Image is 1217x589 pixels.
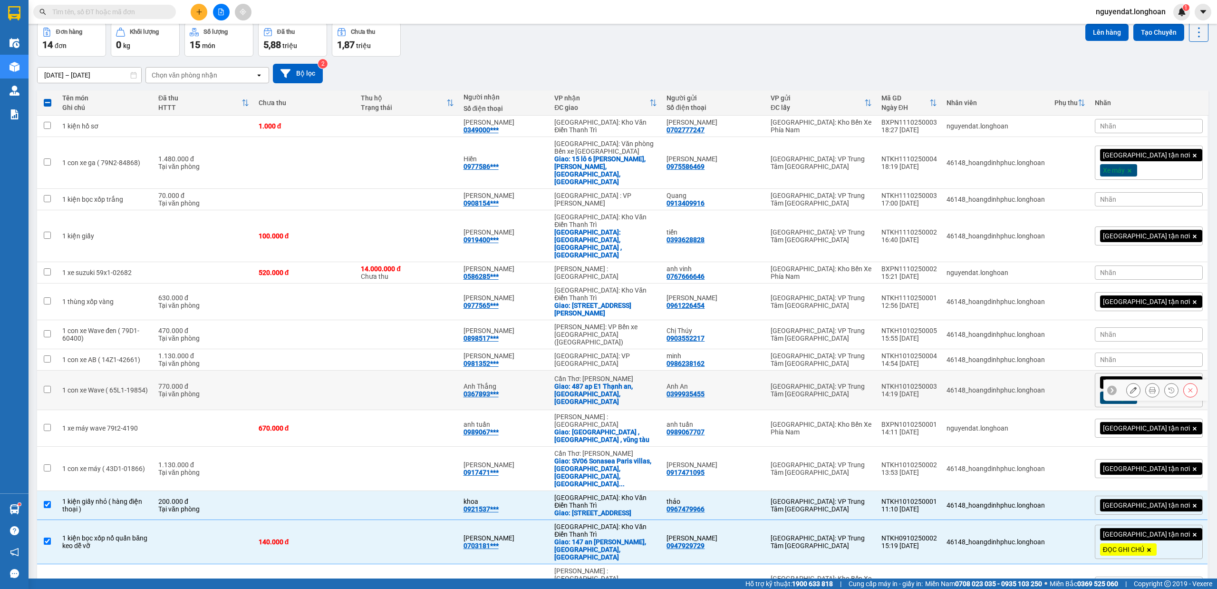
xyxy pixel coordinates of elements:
[10,569,19,578] span: message
[666,421,761,428] div: anh tuấn
[158,498,249,505] div: 200.000 đ
[190,39,200,50] span: 15
[259,538,351,546] div: 140.000 đ
[881,302,937,309] div: 12:56 [DATE]
[62,232,149,240] div: 1 kiện giấy
[1103,424,1190,432] span: [GEOGRAPHIC_DATA] tận nơi
[554,286,657,302] div: [GEOGRAPHIC_DATA]: Kho Văn Điển Thanh Trì
[1044,582,1047,586] span: ⚪️
[1085,24,1129,41] button: Lên hàng
[37,22,106,57] button: Đơn hàng14đơn
[1100,122,1116,130] span: Nhãn
[771,294,872,309] div: [GEOGRAPHIC_DATA]: VP Trung Tâm [GEOGRAPHIC_DATA]
[881,155,937,163] div: NTKH1110250004
[62,94,149,102] div: Tên món
[766,90,877,116] th: Toggle SortBy
[1183,4,1189,11] sup: 1
[554,155,657,186] div: Giao: 15 lô 6 thế lữ, hạ lý, hồng bàng, hải phòng
[666,94,761,102] div: Người gửi
[947,465,1045,472] div: 46148_hoangdinhphuc.longhoan
[881,265,937,273] div: BXPN1110250002
[881,542,937,550] div: 15:19 [DATE]
[666,360,705,367] div: 0986238162
[10,504,19,514] img: warehouse-icon
[554,213,657,228] div: [GEOGRAPHIC_DATA]: Kho Văn Điển Thanh Trì
[464,265,545,273] div: anh minh
[877,90,942,116] th: Toggle SortBy
[666,534,761,542] div: Chị Phương
[881,390,937,398] div: 14:19 [DATE]
[554,509,657,517] div: Giao: Số 6 Ngõ 50 Phó Chính Kinh, Thanh Xuân, Hà Nội
[154,90,254,116] th: Toggle SortBy
[881,505,937,513] div: 11:10 [DATE]
[10,38,19,48] img: warehouse-icon
[259,269,351,276] div: 520.000 đ
[955,580,1042,588] strong: 0708 023 035 - 0935 103 250
[10,548,19,557] span: notification
[554,457,657,488] div: Giao: SV06 Sonasea Paris villas,Đường bào, phú quốc, kiên giang
[554,94,649,102] div: VP nhận
[666,155,761,163] div: Anh Huân
[1103,297,1190,306] span: [GEOGRAPHIC_DATA] tận nơi
[666,236,705,244] div: 0393628828
[771,498,872,513] div: [GEOGRAPHIC_DATA]: VP Trung Tâm [GEOGRAPHIC_DATA]
[158,155,249,163] div: 1.480.000 đ
[1077,580,1118,588] strong: 0369 525 060
[184,22,253,57] button: Số lượng15món
[554,494,657,509] div: [GEOGRAPHIC_DATA]: Kho Văn Điển Thanh Trì
[881,421,937,428] div: BXPN1010250001
[947,232,1045,240] div: 46148_hoangdinhphuc.longhoan
[259,232,351,240] div: 100.000 đ
[4,14,182,24] strong: BIÊN NHẬN VẬN CHUYỂN BẢO AN EXPRESS
[213,4,230,20] button: file-add
[259,424,351,432] div: 670.000 đ
[1125,579,1127,589] span: |
[62,356,149,363] div: 1 con xe AB ( 14Z1-42661)
[554,323,657,346] div: [PERSON_NAME]: VP Bến xe [GEOGRAPHIC_DATA] ([GEOGRAPHIC_DATA])
[62,298,149,305] div: 1 thùng xốp vàng
[1103,378,1190,387] span: [GEOGRAPHIC_DATA] tận nơi
[1100,331,1116,338] span: Nhãn
[361,104,446,111] div: Trạng thái
[771,104,864,111] div: ĐC lấy
[1088,6,1173,18] span: nguyendat.longhoan
[62,159,149,167] div: 1 con xe ga ( 79N2-84868)
[158,469,249,476] div: Tại văn phòng
[771,352,872,367] div: [GEOGRAPHIC_DATA]: VP Trung Tâm [GEOGRAPHIC_DATA]
[554,523,657,538] div: [GEOGRAPHIC_DATA]: Kho Văn Điển Thanh Trì
[25,45,162,81] span: [PHONE_NUMBER] - [DOMAIN_NAME]
[666,199,705,207] div: 0913409916
[196,9,203,15] span: plus
[1126,383,1140,397] div: Sửa đơn hàng
[666,428,705,436] div: 0989067707
[947,298,1045,305] div: 46148_hoangdinhphuc.longhoan
[62,269,149,276] div: 1 xe suzuki 59x1-02682
[52,7,164,17] input: Tìm tên, số ĐT hoặc mã đơn
[62,465,149,472] div: 1 con xe máy ( 43D1-01866)
[1050,579,1118,589] span: Miền Bắc
[881,352,937,360] div: NTKH1010250004
[554,118,657,134] div: [GEOGRAPHIC_DATA]: Kho Văn Điển Thanh Trì
[947,196,1045,203] div: 46148_hoangdinhphuc.longhoan
[666,383,761,390] div: Anh An
[925,579,1042,589] span: Miền Nam
[464,461,545,469] div: VIACHESLAV KIRILLOV
[39,9,46,15] span: search
[947,159,1045,167] div: 46148_hoangdinhphuc.longhoan
[356,42,371,49] span: triệu
[464,421,545,428] div: anh tuấn
[947,386,1045,394] div: 46148_hoangdinhphuc.longhoan
[116,39,121,50] span: 0
[745,579,833,589] span: Hỗ trợ kỹ thuật:
[1133,24,1184,41] button: Tạo Chuyến
[8,6,20,20] img: logo-vxr
[158,294,249,302] div: 630.000 đ
[666,192,761,199] div: Quang
[361,94,446,102] div: Thu hộ
[666,469,705,476] div: 0917471095
[554,265,657,280] div: [PERSON_NAME] : [GEOGRAPHIC_DATA]
[158,327,249,334] div: 470.000 đ
[1095,99,1203,107] div: Nhãn
[255,71,263,79] svg: open
[881,104,929,111] div: Ngày ĐH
